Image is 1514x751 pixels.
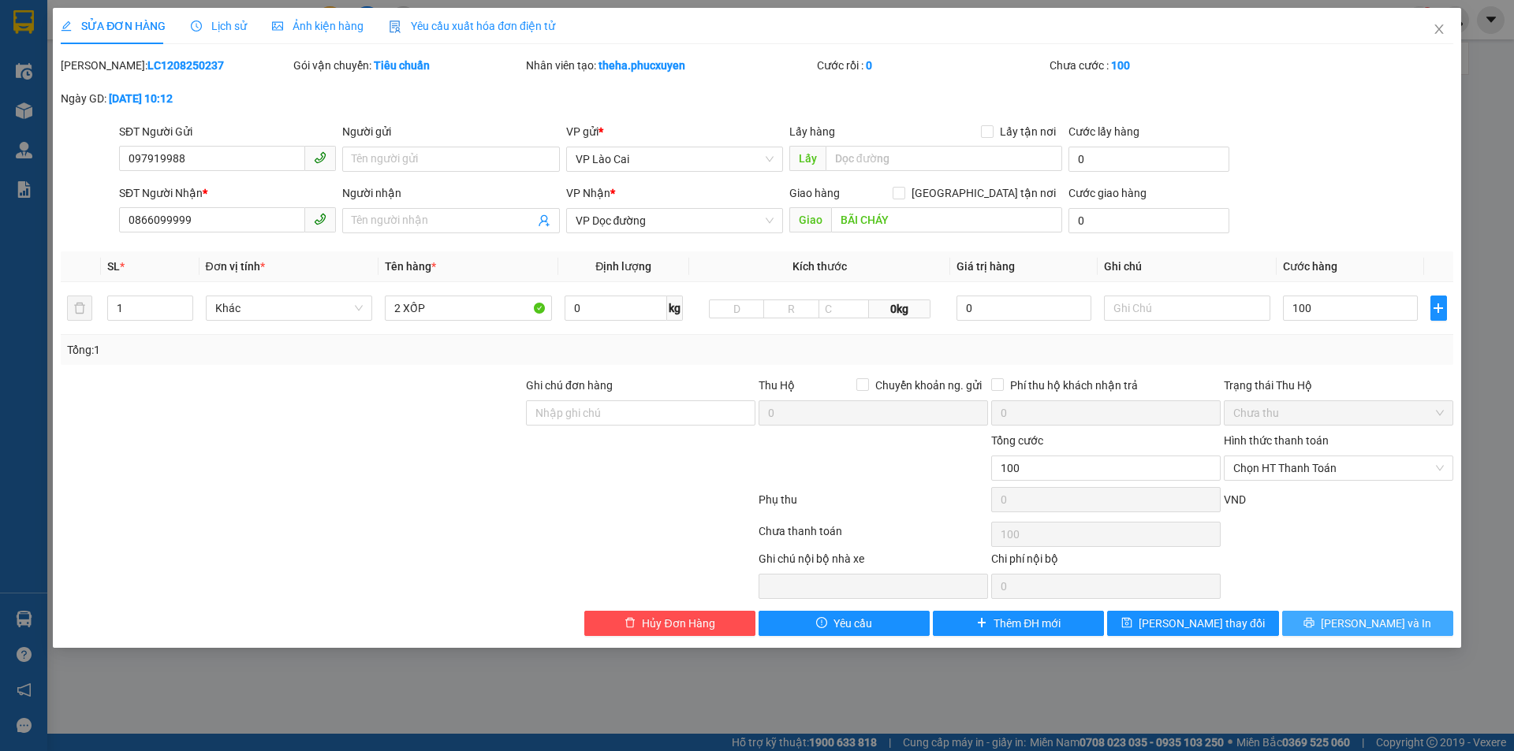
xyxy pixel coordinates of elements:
span: Giao [789,207,831,232]
span: Yêu cầu xuất hóa đơn điện tử [389,20,555,32]
span: phone [314,213,326,225]
span: Đơn vị tính [206,260,265,273]
div: Chưa thanh toán [757,522,990,550]
label: Hình thức thanh toán [1224,434,1329,447]
span: printer [1303,617,1314,630]
span: [GEOGRAPHIC_DATA] tận nơi [905,184,1062,202]
div: Chưa cước : [1050,57,1279,74]
span: VP Nhận [566,187,610,199]
span: phone [314,151,326,164]
span: Phí thu hộ khách nhận trả [1004,377,1144,394]
span: edit [61,20,72,32]
button: Close [1417,8,1461,52]
div: Chi phí nội bộ [991,550,1221,574]
span: [PERSON_NAME] và In [1321,615,1431,632]
span: VP Lào Cai [576,147,774,171]
div: Cước rồi : [817,57,1046,74]
span: Gửi hàng Hạ Long: Hotline: [37,88,222,116]
div: VP gửi [566,123,783,140]
span: Chuyển khoản ng. gửi [869,377,988,394]
b: Tiêu chuẩn [374,59,430,72]
span: Giao hàng [789,187,840,199]
label: Ghi chú đơn hàng [526,379,613,392]
span: Tổng cước [991,434,1043,447]
span: Chưa thu [1233,401,1444,425]
span: SL [107,260,120,273]
strong: 024 3236 3236 - [40,43,219,70]
span: clock-circle [191,20,202,32]
strong: Công ty TNHH Phúc Xuyên [42,8,218,24]
span: [PERSON_NAME] thay đổi [1139,615,1265,632]
label: Cước lấy hàng [1068,125,1139,138]
input: Dọc đường [826,146,1062,171]
div: Gói vận chuyển: [293,57,523,74]
b: 0 [866,59,872,72]
th: Ghi chú [1098,251,1277,282]
span: Thêm ĐH mới [994,615,1061,632]
input: VD: Bàn, Ghế [385,296,552,321]
input: Cước lấy hàng [1068,147,1229,172]
span: plus [976,617,987,630]
span: Giá trị hàng [957,260,1015,273]
div: Người nhận [342,184,559,202]
div: SĐT Người Gửi [119,123,336,140]
span: exclamation-circle [816,617,827,630]
b: LC1208250237 [147,59,224,72]
span: kg [667,296,683,321]
input: Cước giao hàng [1068,208,1229,233]
input: C [819,299,869,318]
span: Gửi hàng [GEOGRAPHIC_DATA]: Hotline: [40,28,220,84]
span: VP Dọc đường [576,209,774,232]
strong: 02033 616 626 - [139,88,222,102]
span: plus [1431,302,1446,314]
span: Tên hàng [385,260,436,273]
span: Hủy Đơn Hàng [642,615,714,632]
button: delete [67,296,92,321]
div: Tổng: 1 [67,341,584,359]
span: user-add [538,214,550,227]
div: SĐT Người Nhận [119,184,336,202]
span: LC1208250276 [225,106,319,122]
span: Khác [215,296,364,320]
span: picture [272,20,283,32]
span: Lấy [789,146,826,171]
b: [DATE] 10:12 [109,92,173,105]
input: D [709,299,765,318]
div: Phụ thu [757,491,990,519]
button: save[PERSON_NAME] thay đổi [1107,611,1278,636]
img: icon [389,20,401,33]
span: Lịch sử [191,20,247,32]
span: Ảnh kiện hàng [272,20,364,32]
div: Ngày GD: [61,90,290,107]
span: Chọn HT Thanh Toán [1233,456,1444,480]
img: logo [10,102,35,180]
b: 100 [1111,59,1130,72]
label: Cước giao hàng [1068,187,1147,199]
span: save [1121,617,1132,630]
span: SỬA ĐƠN HÀNG [61,20,166,32]
div: Trạng thái Thu Hộ [1224,377,1453,394]
span: 0kg [869,299,930,318]
div: Nhân viên tạo: [526,57,814,74]
strong: 0888 827 827 - 0848 827 827 [109,57,219,84]
button: deleteHủy Đơn Hàng [584,611,755,636]
div: [PERSON_NAME]: [61,57,290,74]
span: Cước hàng [1283,260,1337,273]
input: R [763,299,819,318]
span: Lấy tận nơi [994,123,1062,140]
input: Ghi Chú [1104,296,1271,321]
span: Định lượng [595,260,651,273]
div: Ghi chú nội bộ nhà xe [759,550,988,574]
input: Ghi chú đơn hàng [526,400,755,426]
span: Thu Hộ [759,379,795,392]
strong: 0886 027 027 [116,102,185,116]
span: Lấy hàng [789,125,835,138]
span: Yêu cầu [833,615,872,632]
b: theha.phucxuyen [599,59,685,72]
span: delete [625,617,636,630]
span: VND [1224,493,1246,506]
span: close [1433,23,1445,35]
button: plusThêm ĐH mới [933,611,1104,636]
input: Dọc đường [831,207,1062,232]
button: printer[PERSON_NAME] và In [1282,611,1453,636]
